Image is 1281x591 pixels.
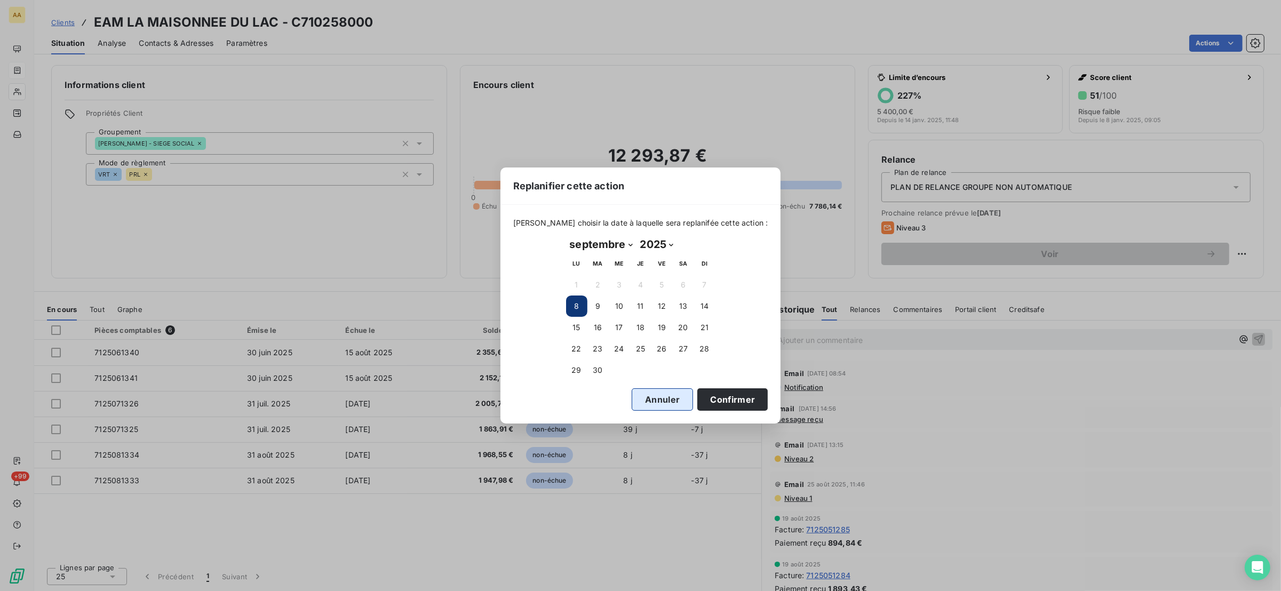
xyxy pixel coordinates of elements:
[587,360,609,381] button: 30
[609,338,630,360] button: 24
[609,317,630,338] button: 17
[609,274,630,295] button: 3
[587,253,609,274] th: mardi
[630,317,651,338] button: 18
[566,295,587,317] button: 8
[651,338,673,360] button: 26
[566,338,587,360] button: 22
[694,295,715,317] button: 14
[632,388,693,411] button: Annuler
[630,338,651,360] button: 25
[513,218,768,228] span: [PERSON_NAME] choisir la date à laquelle sera replanifée cette action :
[651,295,673,317] button: 12
[694,274,715,295] button: 7
[651,274,673,295] button: 5
[587,338,609,360] button: 23
[651,317,673,338] button: 19
[630,295,651,317] button: 11
[630,274,651,295] button: 4
[694,253,715,274] th: dimanche
[587,317,609,338] button: 16
[694,338,715,360] button: 28
[673,253,694,274] th: samedi
[566,274,587,295] button: 1
[673,338,694,360] button: 27
[566,317,587,338] button: 15
[673,295,694,317] button: 13
[673,317,694,338] button: 20
[587,295,609,317] button: 9
[651,253,673,274] th: vendredi
[1245,555,1270,580] div: Open Intercom Messenger
[694,317,715,338] button: 21
[697,388,768,411] button: Confirmer
[587,274,609,295] button: 2
[609,253,630,274] th: mercredi
[630,253,651,274] th: jeudi
[566,360,587,381] button: 29
[513,179,625,193] span: Replanifier cette action
[566,253,587,274] th: lundi
[609,295,630,317] button: 10
[673,274,694,295] button: 6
